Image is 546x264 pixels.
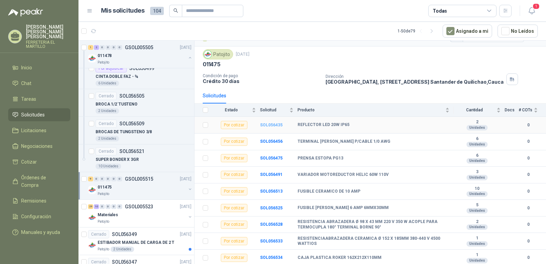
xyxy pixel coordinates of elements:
p: 011478 [98,53,112,59]
a: CerradoSOL056349[DATE] Company LogoESTIBADOR MANUAL DE CARGA DE 2 TPatojito2 Unidades [78,227,194,255]
div: 29 [88,204,93,209]
span: Negociaciones [21,142,53,150]
p: Materiales [98,212,118,218]
span: Inicio [21,64,32,71]
div: Cerrado [96,147,117,155]
b: FUSIBLE CERAMICO DE 10 AMP [298,189,360,194]
b: 0 [519,155,538,162]
p: BROCA 1/2´TUSTENO [96,101,138,108]
div: 0 [105,45,111,50]
a: Inicio [8,61,70,74]
b: 0 [519,221,538,228]
a: SOL056513 [260,189,283,194]
b: 0 [519,238,538,245]
b: REFLECTOR LED 20W IP65 [298,122,349,128]
th: # COTs [519,103,546,117]
img: Company Logo [88,213,96,222]
p: [DATE] [180,176,191,182]
div: 0 [105,177,111,181]
b: 6 [454,136,501,142]
div: 2 [94,45,99,50]
a: SOL056435 [260,123,283,127]
div: Por cotizar [221,221,247,229]
a: SOL056534 [260,255,283,260]
b: SOL056475 [260,156,283,161]
p: [DATE] [236,51,249,58]
h1: Mis solicitudes [101,6,145,16]
p: SOL056521 [119,149,144,154]
div: 1 - 50 de 79 [398,26,437,37]
p: GSOL005515 [125,177,153,181]
b: VARIADOR MOTOREDUCTOR HELIC 60W 110V [298,172,389,178]
div: 0 [117,45,122,50]
b: TERMINAL [PERSON_NAME] P/CABLE 1/0 AWG [298,139,390,144]
p: Dirección [326,74,504,79]
p: CINTA DOBLE FAZ - ¾ [96,73,138,80]
p: GSOL005505 [125,45,153,50]
span: Chat [21,80,31,87]
div: 0 [117,177,122,181]
b: CAJA PLASTICA ROKER 162X212X110MM [298,255,382,261]
div: 2 Unidades [111,247,134,252]
div: Unidades [466,258,488,263]
p: Condición de pago [203,73,320,78]
th: Cantidad [454,103,505,117]
div: Cerrado [88,230,109,238]
b: 1 [454,252,501,258]
div: 9 [88,177,93,181]
p: 011475 [98,184,112,191]
p: SOL056509 [119,121,144,126]
img: Company Logo [88,186,96,194]
div: Unidades [466,224,488,230]
div: Cerrado [96,120,117,128]
a: Cotizar [8,155,70,168]
b: 1 [454,236,501,241]
span: Remisiones [21,197,46,205]
a: CerradoSOL056521SUPER BONDER X 3GR10 Unidades [78,144,194,172]
b: 0 [519,122,538,128]
span: Configuración [21,213,51,220]
img: Logo peakr [8,8,43,16]
div: 0 [111,204,116,209]
div: Unidades [466,208,488,213]
div: Por cotizar [221,254,247,262]
p: Patojito [98,191,109,197]
span: Cantidad [454,108,495,112]
a: Solicitudes [8,108,70,121]
div: Por cotizar [221,187,247,195]
th: Estado [212,103,260,117]
div: Unidades [466,158,488,164]
p: 011475 [203,61,220,68]
p: [PERSON_NAME] [PERSON_NAME] [PERSON_NAME] [26,25,70,39]
a: Chat [8,77,70,90]
button: 1 [526,5,538,17]
img: Company Logo [88,241,96,249]
div: 0 [94,177,99,181]
div: Solicitudes [203,92,226,99]
a: Negociaciones [8,140,70,153]
p: BROCAS DE TUNGSTENO 3/8 [96,129,152,135]
div: 2 Unidades [96,136,119,141]
span: Licitaciones [21,127,46,134]
a: Tareas [8,93,70,106]
th: Docs [505,103,519,117]
b: 0 [519,188,538,195]
p: FERRETERIA EL MARTILLO [26,40,70,48]
div: 0 [100,177,105,181]
a: CerradoSOL056509BROCAS DE TUNGSTENO 3/82 Unidades [78,117,194,144]
p: Patojito [98,60,109,65]
p: SOL056499 [129,66,154,71]
p: [DATE] [180,231,191,238]
a: SOL056525 [260,206,283,210]
img: Company Logo [204,51,212,58]
span: Estado [212,108,250,112]
b: FUSIBLE [PERSON_NAME] 6 AMP 6MMX30MM [298,205,389,211]
div: Por cotizar [221,138,247,146]
span: Tareas [21,95,36,103]
a: Remisiones [8,194,70,207]
a: SOL056491 [260,172,283,177]
a: Licitaciones [8,124,70,137]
